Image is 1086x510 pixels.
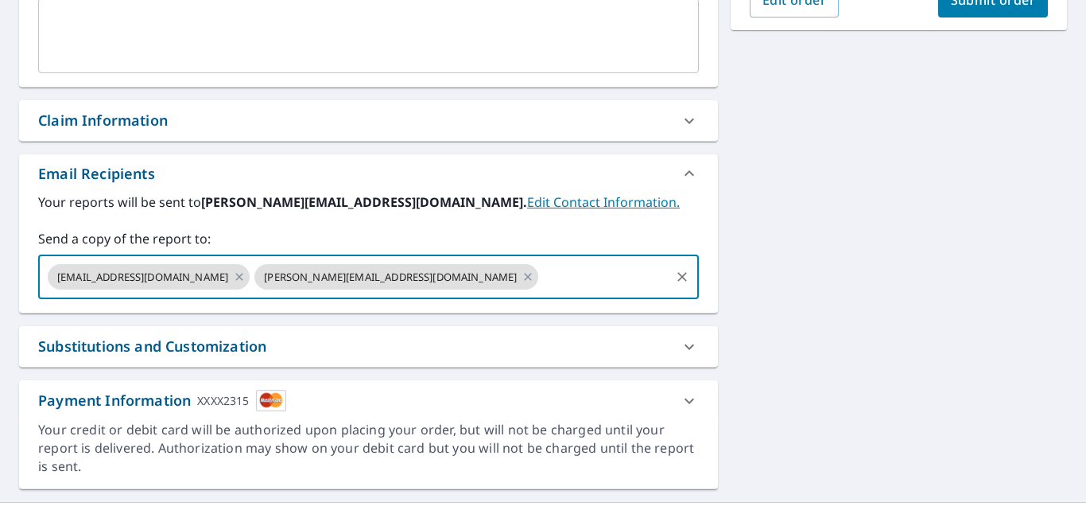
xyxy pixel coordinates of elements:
[201,193,527,211] b: [PERSON_NAME][EMAIL_ADDRESS][DOMAIN_NAME].
[19,154,718,193] div: Email Recipients
[38,390,286,411] div: Payment Information
[256,390,286,411] img: cardImage
[19,326,718,367] div: Substitutions and Customization
[254,264,538,290] div: [PERSON_NAME][EMAIL_ADDRESS][DOMAIN_NAME]
[38,163,155,185] div: Email Recipients
[38,229,699,248] label: Send a copy of the report to:
[19,380,718,421] div: Payment InformationXXXX2315cardImage
[19,100,718,141] div: Claim Information
[38,193,699,212] label: Your reports will be sent to
[38,110,168,131] div: Claim Information
[48,264,250,290] div: [EMAIL_ADDRESS][DOMAIN_NAME]
[38,421,699,476] div: Your credit or debit card will be authorized upon placing your order, but will not be charged unt...
[254,270,526,285] span: [PERSON_NAME][EMAIL_ADDRESS][DOMAIN_NAME]
[527,193,680,211] a: EditContactInfo
[671,266,693,288] button: Clear
[38,336,266,357] div: Substitutions and Customization
[48,270,238,285] span: [EMAIL_ADDRESS][DOMAIN_NAME]
[197,390,249,411] div: XXXX2315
